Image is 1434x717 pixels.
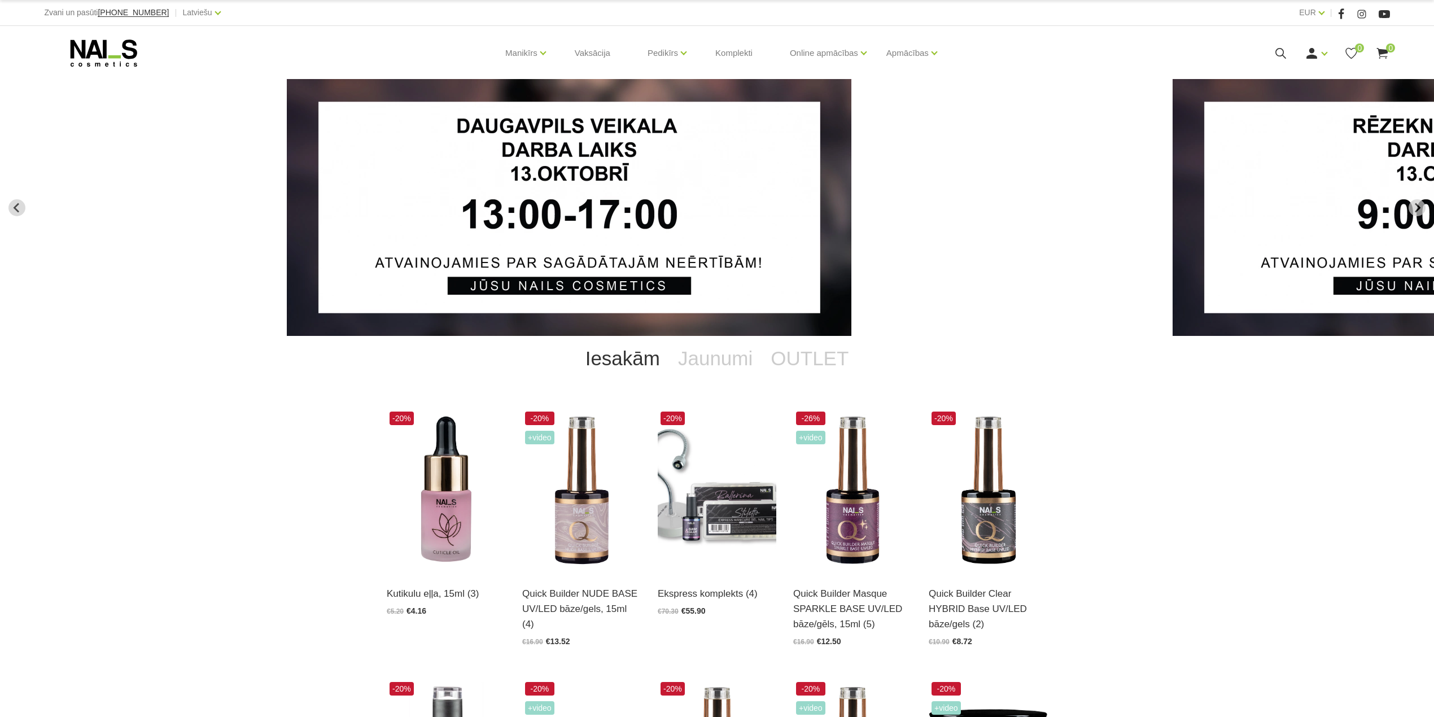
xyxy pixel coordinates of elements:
[1344,46,1358,60] a: 0
[706,26,762,80] a: Komplekti
[387,409,505,572] img: Mitrinoša, mīkstinoša un aromātiska kutikulas eļļa. Bagāta ar nepieciešamo omega-3, 6 un 9, kā ar...
[525,431,554,444] span: +Video
[98,8,169,17] a: [PHONE_NUMBER]
[522,586,641,632] a: Quick Builder NUDE BASE UV/LED bāze/gels, 15ml (4)
[796,701,825,715] span: +Video
[886,30,929,76] a: Apmācības
[525,682,554,696] span: -20%
[45,6,169,20] div: Zvani un pasūti
[658,586,776,601] a: Ekspress komplekts (4)
[793,409,912,572] img: Maskējoša, viegli mirdzoša bāze/gels. Unikāls produkts ar daudz izmantošanas iespējām: •Bāze gell...
[387,586,505,601] a: Kutikulu eļļa, 15ml (3)
[406,606,426,615] span: €4.16
[796,412,825,425] span: -26%
[1375,46,1389,60] a: 0
[790,30,858,76] a: Online apmācības
[522,638,543,646] span: €16.90
[1409,199,1426,216] button: Next slide
[1355,43,1364,53] span: 0
[546,637,570,646] span: €13.52
[796,682,825,696] span: -20%
[1386,43,1395,53] span: 0
[932,412,956,425] span: -20%
[522,409,641,572] img: Lieliskas noturības kamuflējošā bāze/gels, kas ir saudzīga pret dabīgo nagu un nebojā naga plātni...
[762,336,858,381] a: OUTLET
[525,412,554,425] span: -20%
[932,701,961,715] span: +Video
[1330,6,1332,20] span: |
[661,412,685,425] span: -20%
[566,26,619,80] a: Vaksācija
[793,586,912,632] a: Quick Builder Masque SPARKLE BASE UV/LED bāze/gēls, 15ml (5)
[658,409,776,572] img: Ekpress gēla tipši pieaudzēšanai 240 gab.Gēla nagu pieaudzēšana vēl nekad nav bijusi tik vienkārš...
[793,638,814,646] span: €16.90
[576,336,669,381] a: Iesakām
[387,607,404,615] span: €5.20
[174,6,177,20] span: |
[681,606,706,615] span: €55.90
[669,336,762,381] a: Jaunumi
[390,412,414,425] span: -20%
[796,431,825,444] span: +Video
[929,586,1047,632] a: Quick Builder Clear HYBRID Base UV/LED bāze/gels (2)
[817,637,841,646] span: €12.50
[932,682,961,696] span: -20%
[661,682,685,696] span: -20%
[648,30,678,76] a: Pedikīrs
[952,637,972,646] span: €8.72
[929,638,950,646] span: €10.90
[8,199,25,216] button: Go to last slide
[287,79,1147,336] li: 1 of 13
[525,701,554,715] span: +Video
[929,409,1047,572] img: Klientu iemīļotajai Rubber bāzei esam mainījuši nosaukumu uz Quick Builder Clear HYBRID Base UV/L...
[1299,6,1316,19] a: EUR
[658,607,679,615] span: €70.30
[390,682,414,696] span: -20%
[182,6,212,19] a: Latviešu
[505,30,537,76] a: Manikīrs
